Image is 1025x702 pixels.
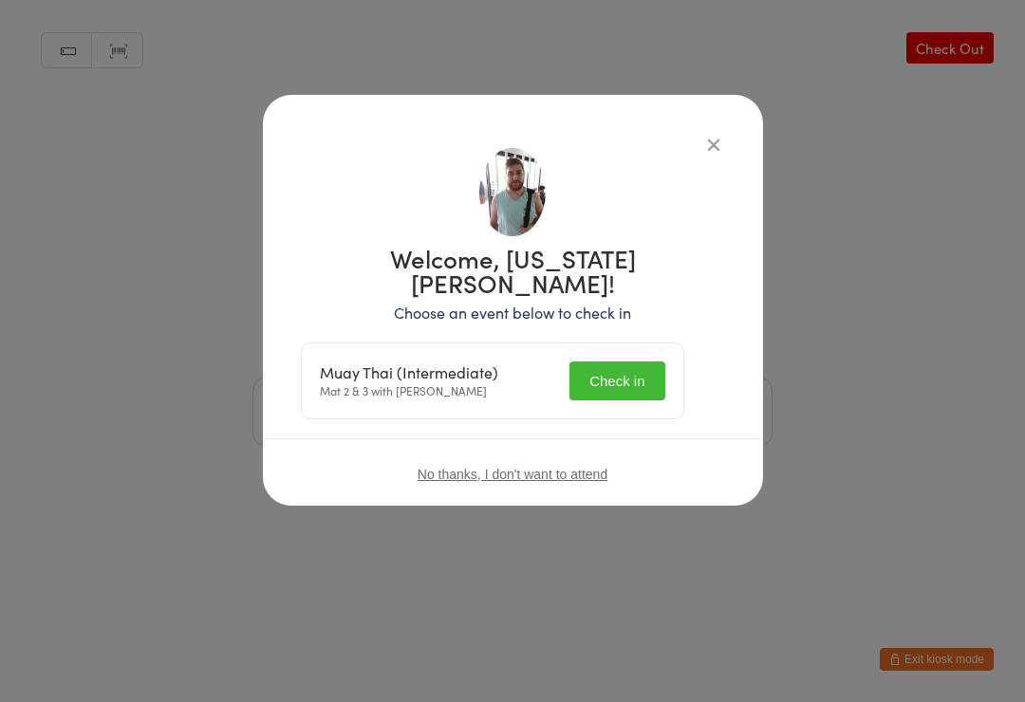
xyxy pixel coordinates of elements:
[301,246,725,295] h1: Welcome, [US_STATE][PERSON_NAME]!
[569,361,664,400] button: Check in
[418,467,607,482] button: No thanks, I don't want to attend
[320,363,498,399] div: Mat 2 & 3 with [PERSON_NAME]
[301,302,725,323] p: Choose an event below to check in
[479,148,546,236] img: image1581404490.png
[320,363,498,381] div: Muay Thai (Intermediate)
